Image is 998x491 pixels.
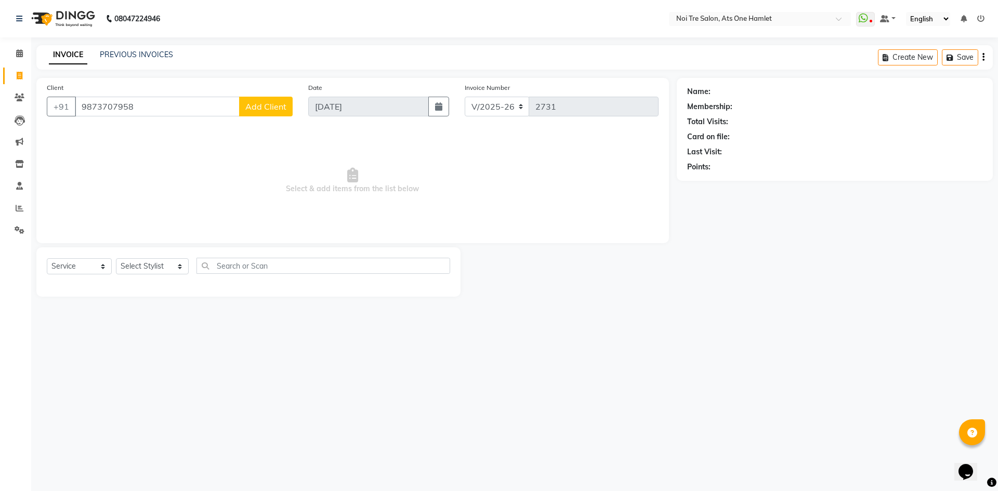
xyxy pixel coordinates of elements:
[687,162,711,172] div: Points:
[245,101,286,112] span: Add Client
[75,97,240,116] input: Search by Name/Mobile/Email/Code
[465,83,510,92] label: Invoice Number
[100,50,173,59] a: PREVIOUS INVOICES
[27,4,98,33] img: logo
[954,449,988,481] iframe: chat widget
[47,129,659,233] span: Select & add items from the list below
[878,49,938,65] button: Create New
[114,4,160,33] b: 08047224946
[47,83,63,92] label: Client
[687,131,730,142] div: Card on file:
[687,86,711,97] div: Name:
[687,147,722,157] div: Last Visit:
[49,46,87,64] a: INVOICE
[196,258,450,274] input: Search or Scan
[942,49,978,65] button: Save
[47,97,76,116] button: +91
[308,83,322,92] label: Date
[687,101,732,112] div: Membership:
[239,97,293,116] button: Add Client
[687,116,728,127] div: Total Visits:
